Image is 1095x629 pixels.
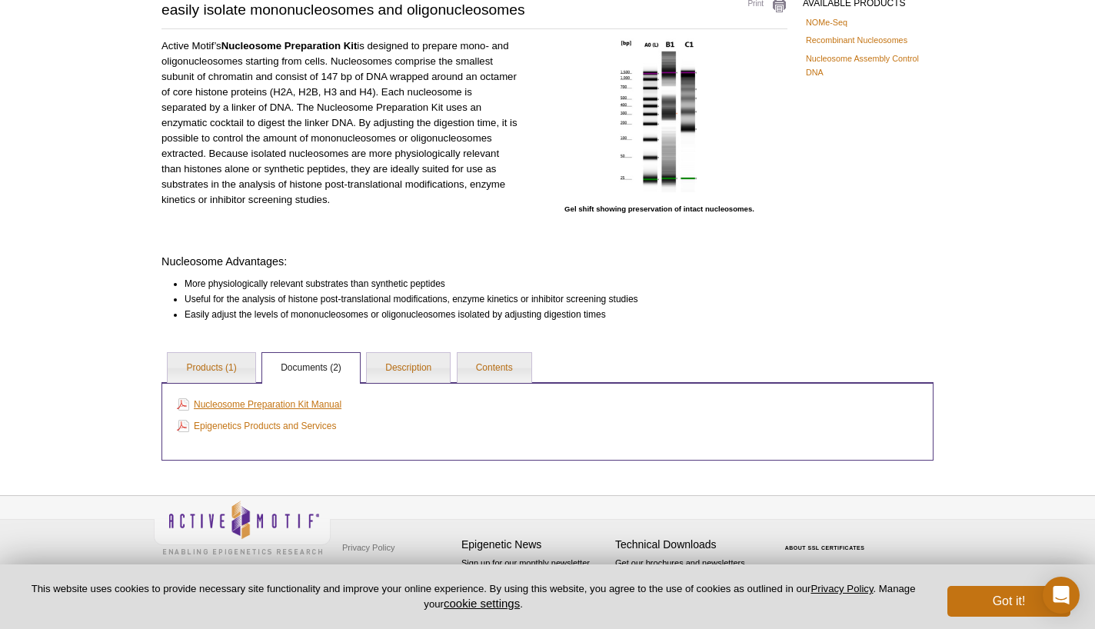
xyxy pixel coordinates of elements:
[785,545,865,551] a: ABOUT SSL CERTIFICATES
[25,582,922,611] p: This website uses cookies to provide necessary site functionality and improve your online experie...
[444,597,520,610] button: cookie settings
[338,559,419,582] a: Terms & Conditions
[154,496,331,558] img: Active Motif,
[806,52,930,79] a: Nucleosome Assembly Control DNA
[947,586,1070,617] button: Got it!
[806,33,907,47] a: Recombinant Nucleosomes
[367,353,450,384] a: Description
[185,276,774,291] li: More physiologically relevant substrates than synthetic peptides
[461,538,607,551] h4: Epigenetic News
[458,353,531,384] a: Contents
[461,557,607,609] p: Sign up for our monthly newsletter highlighting recent publications in the field of epigenetics.
[185,307,774,322] li: Easily adjust the levels of mononucleosomes or oligonucleosomes isolated by adjusting digestion t...
[177,418,336,434] a: Epigenetics Products and Services
[769,523,884,557] table: Click to Verify - This site chose Symantec SSL for secure e-commerce and confidential communicati...
[185,291,774,307] li: Useful for the analysis of histone post-translational modifications, enzyme kinetics or inhibitor...
[161,38,520,208] p: Active Motif’s is designed to prepare mono- and oligonucleosomes starting from cells. Nucleosomes...
[615,538,761,551] h4: Technical Downloads
[161,3,714,17] h2: easily isolate mononucleosomes and oligonucleosomes
[1043,577,1080,614] div: Open Intercom Messenger
[168,353,255,384] a: Products (1)
[810,583,873,594] a: Privacy Policy
[262,353,360,384] a: Documents (2)
[615,557,761,596] p: Get our brochures and newsletters, or request them by mail.
[177,396,341,413] a: Nucleosome Preparation Kit Manual
[221,40,358,52] strong: Nucleosome Preparation Kit
[338,536,398,559] a: Privacy Policy
[161,255,787,268] h4: Nucleosome Advantages:
[613,38,707,192] img: Nucleosome Preparation Kit preserves intact nucleosomes.
[806,15,847,29] a: NOMe-Seq
[564,205,754,213] strong: Gel shift showing preservation of intact nucleosomes.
